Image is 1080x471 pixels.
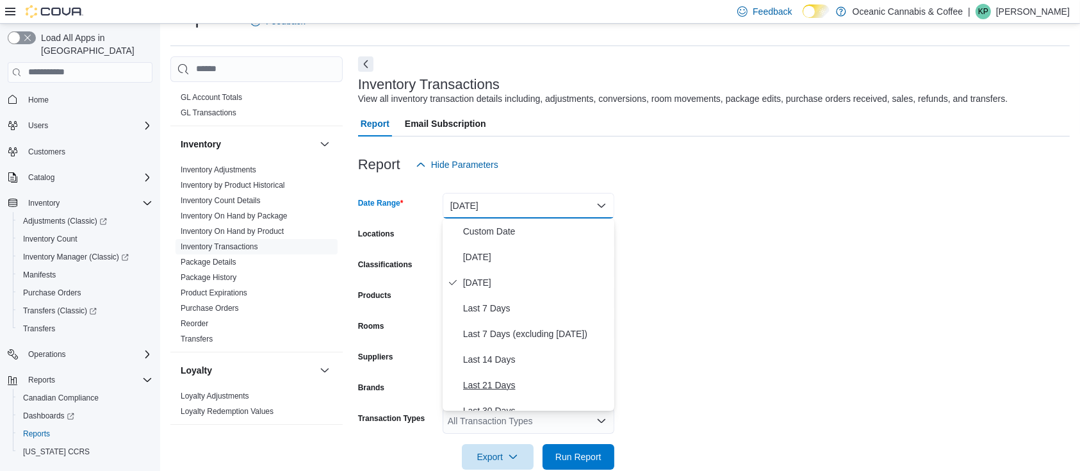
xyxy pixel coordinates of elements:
[23,447,90,457] span: [US_STATE] CCRS
[170,90,343,126] div: Finance
[181,196,261,205] a: Inventory Count Details
[181,392,249,401] a: Loyalty Adjustments
[23,372,60,388] button: Reports
[23,92,152,108] span: Home
[3,142,158,161] button: Customers
[181,288,247,297] a: Product Expirations
[23,270,56,280] span: Manifests
[18,390,104,406] a: Canadian Compliance
[36,31,152,57] span: Load All Apps in [GEOGRAPHIC_DATA]
[13,443,158,461] button: [US_STATE] CCRS
[181,364,315,377] button: Loyalty
[978,4,988,19] span: KP
[13,407,158,425] a: Dashboards
[463,249,609,265] span: [DATE]
[18,213,152,229] span: Adjustments (Classic)
[470,444,526,470] span: Export
[3,117,158,135] button: Users
[181,180,285,190] span: Inventory by Product Historical
[181,195,261,206] span: Inventory Count Details
[443,193,614,219] button: [DATE]
[181,273,236,282] a: Package History
[28,349,66,359] span: Operations
[463,403,609,418] span: Last 30 Days
[28,120,48,131] span: Users
[18,285,152,301] span: Purchase Orders
[181,108,236,117] a: GL Transactions
[463,352,609,367] span: Last 14 Days
[18,408,152,424] span: Dashboards
[181,335,213,343] a: Transfers
[23,170,152,185] span: Catalog
[803,4,830,18] input: Dark Mode
[358,321,384,331] label: Rooms
[13,320,158,338] button: Transfers
[13,389,158,407] button: Canadian Compliance
[13,248,158,266] a: Inventory Manager (Classic)
[443,219,614,411] div: Select listbox
[18,321,152,336] span: Transfers
[181,303,239,313] span: Purchase Orders
[358,413,425,424] label: Transaction Types
[18,231,152,247] span: Inventory Count
[13,230,158,248] button: Inventory Count
[23,306,97,316] span: Transfers (Classic)
[170,162,343,352] div: Inventory
[28,172,54,183] span: Catalog
[181,304,239,313] a: Purchase Orders
[170,388,343,424] div: Loyalty
[3,371,158,389] button: Reports
[181,211,288,221] span: Inventory On Hand by Package
[23,118,152,133] span: Users
[23,429,50,439] span: Reports
[181,181,285,190] a: Inventory by Product Historical
[18,426,152,442] span: Reports
[181,288,247,298] span: Product Expirations
[23,347,71,362] button: Operations
[463,377,609,393] span: Last 21 Days
[23,252,129,262] span: Inventory Manager (Classic)
[3,345,158,363] button: Operations
[543,444,614,470] button: Run Report
[28,375,55,385] span: Reports
[181,407,274,416] a: Loyalty Redemption Values
[3,90,158,109] button: Home
[181,258,236,267] a: Package Details
[968,4,970,19] p: |
[13,425,158,443] button: Reports
[358,198,404,208] label: Date Range
[18,249,134,265] a: Inventory Manager (Classic)
[317,435,332,450] button: OCM
[18,231,83,247] a: Inventory Count
[463,224,609,239] span: Custom Date
[181,242,258,251] a: Inventory Transactions
[18,267,61,283] a: Manifests
[317,136,332,152] button: Inventory
[23,144,70,160] a: Customers
[28,198,60,208] span: Inventory
[317,363,332,378] button: Loyalty
[18,213,112,229] a: Adjustments (Classic)
[181,211,288,220] a: Inventory On Hand by Package
[13,302,158,320] a: Transfers (Classic)
[181,108,236,118] span: GL Transactions
[18,249,152,265] span: Inventory Manager (Classic)
[358,157,400,172] h3: Report
[555,450,601,463] span: Run Report
[996,4,1070,19] p: [PERSON_NAME]
[23,393,99,403] span: Canadian Compliance
[431,158,498,171] span: Hide Parameters
[3,194,158,212] button: Inventory
[361,111,389,136] span: Report
[358,56,373,72] button: Next
[23,195,152,211] span: Inventory
[23,170,60,185] button: Catalog
[463,275,609,290] span: [DATE]
[853,4,963,19] p: Oceanic Cannabis & Coffee
[181,138,221,151] h3: Inventory
[23,288,81,298] span: Purchase Orders
[23,195,65,211] button: Inventory
[18,303,152,318] span: Transfers (Classic)
[23,411,74,421] span: Dashboards
[181,364,212,377] h3: Loyalty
